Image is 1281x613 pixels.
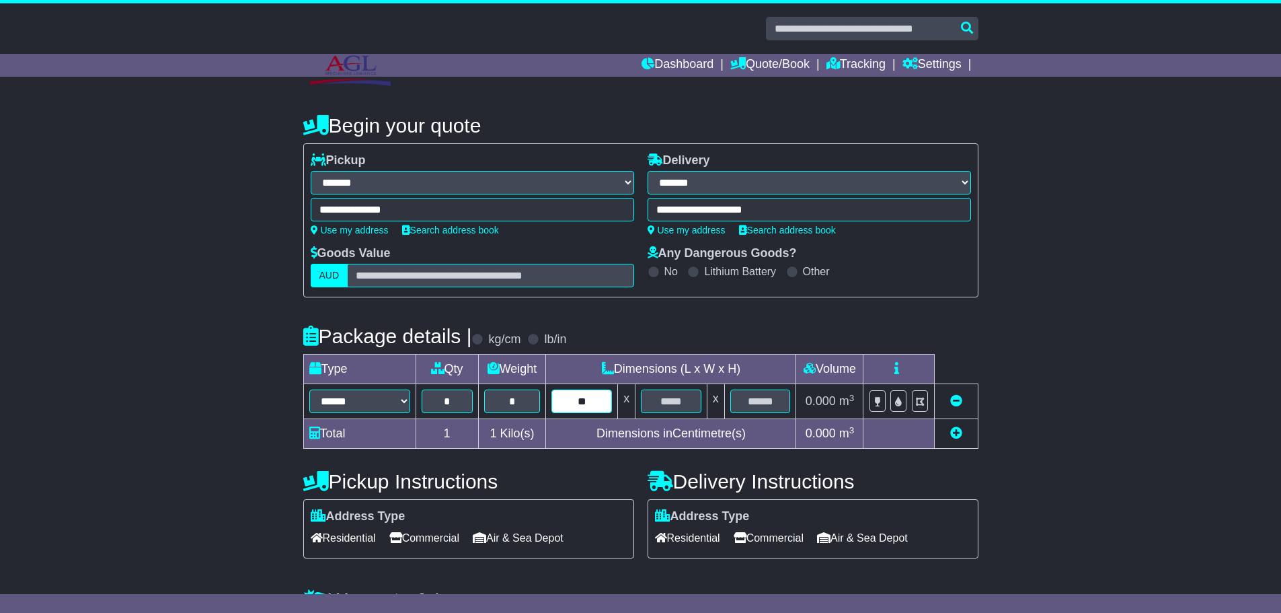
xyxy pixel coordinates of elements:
[311,264,348,287] label: AUD
[950,394,962,408] a: Remove this item
[490,427,496,440] span: 1
[849,425,855,435] sup: 3
[618,384,635,419] td: x
[734,528,804,548] span: Commercial
[389,528,459,548] span: Commercial
[478,419,546,449] td: Kilo(s)
[739,225,836,236] a: Search address book
[416,355,478,384] td: Qty
[311,225,389,236] a: Use my address
[655,528,720,548] span: Residential
[303,355,416,384] td: Type
[648,225,726,236] a: Use my address
[839,394,855,408] span: m
[311,509,405,524] label: Address Type
[707,384,724,419] td: x
[303,419,416,449] td: Total
[817,528,908,548] span: Air & Sea Depot
[303,589,978,611] h4: Warranty & Insurance
[544,332,566,347] label: lb/in
[730,54,810,77] a: Quote/Book
[546,419,796,449] td: Dimensions in Centimetre(s)
[902,54,962,77] a: Settings
[473,528,564,548] span: Air & Sea Depot
[664,265,678,278] label: No
[303,470,634,493] h4: Pickup Instructions
[796,355,863,384] td: Volume
[806,427,836,440] span: 0.000
[803,265,830,278] label: Other
[303,325,472,347] h4: Package details |
[546,355,796,384] td: Dimensions (L x W x H)
[303,114,978,137] h4: Begin your quote
[648,153,710,168] label: Delivery
[416,419,478,449] td: 1
[478,355,546,384] td: Weight
[311,153,366,168] label: Pickup
[311,528,376,548] span: Residential
[826,54,886,77] a: Tracking
[648,470,978,493] h4: Delivery Instructions
[704,265,776,278] label: Lithium Battery
[950,427,962,440] a: Add new item
[849,393,855,403] sup: 3
[806,394,836,408] span: 0.000
[402,225,499,236] a: Search address book
[488,332,520,347] label: kg/cm
[648,246,797,261] label: Any Dangerous Goods?
[655,509,750,524] label: Address Type
[839,427,855,440] span: m
[311,246,391,261] label: Goods Value
[642,54,713,77] a: Dashboard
